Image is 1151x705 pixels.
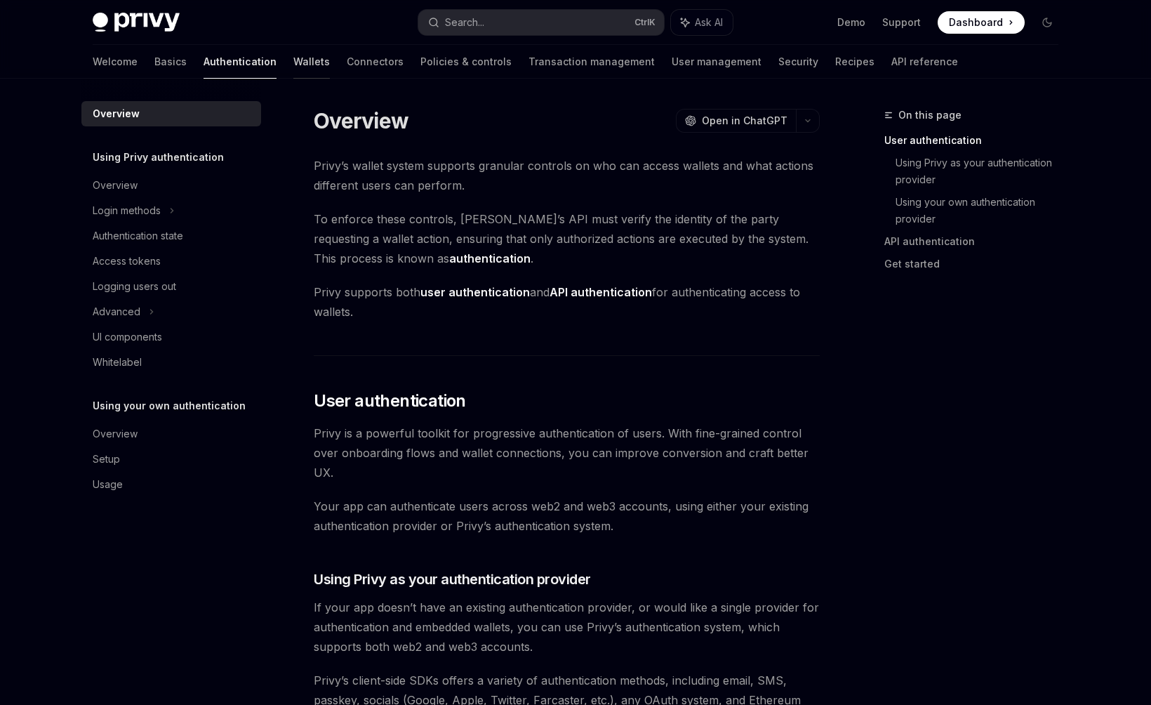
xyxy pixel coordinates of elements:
button: Search...CtrlK [418,10,664,35]
a: Transaction management [528,45,655,79]
span: On this page [898,107,962,124]
a: API authentication [884,230,1070,253]
div: Setup [93,451,120,468]
span: Ctrl K [634,17,656,28]
span: Your app can authenticate users across web2 and web3 accounts, using either your existing authent... [314,496,820,536]
div: Whitelabel [93,354,142,371]
div: Overview [93,426,138,442]
a: Authentication state [81,223,261,249]
a: Authentication [204,45,277,79]
button: Ask AI [671,10,733,35]
h5: Using Privy authentication [93,149,224,166]
span: Ask AI [695,15,723,29]
span: Open in ChatGPT [702,114,787,128]
a: Overview [81,101,261,126]
span: Privy’s wallet system supports granular controls on who can access wallets and what actions diffe... [314,156,820,195]
div: Advanced [93,303,140,320]
button: Toggle dark mode [1036,11,1058,34]
h1: Overview [314,108,408,133]
a: User authentication [884,129,1070,152]
a: Logging users out [81,274,261,299]
a: Dashboard [938,11,1025,34]
div: UI components [93,329,162,345]
a: Overview [81,421,261,447]
a: Usage [81,472,261,497]
span: To enforce these controls, [PERSON_NAME]’s API must verify the identity of the party requesting a... [314,209,820,268]
span: Using Privy as your authentication provider [314,569,591,589]
a: User management [672,45,761,79]
div: Overview [93,177,138,194]
a: Access tokens [81,249,261,274]
div: Search... [445,14,484,31]
a: Welcome [93,45,138,79]
a: Setup [81,447,261,472]
div: Overview [93,105,140,122]
span: Privy is a powerful toolkit for progressive authentication of users. With fine-grained control ov... [314,423,820,482]
a: Recipes [835,45,874,79]
span: Privy supports both and for authenticating access to wallets. [314,282,820,322]
strong: user authentication [420,285,530,299]
div: Usage [93,476,123,493]
h5: Using your own authentication [93,397,246,414]
a: Using your own authentication provider [896,191,1070,230]
a: Policies & controls [420,45,512,79]
div: Authentication state [93,228,183,244]
a: Demo [837,15,865,29]
a: API reference [891,45,958,79]
a: Basics [154,45,187,79]
a: Whitelabel [81,350,261,375]
span: If your app doesn’t have an existing authentication provider, or would like a single provider for... [314,598,820,657]
a: Connectors [347,45,404,79]
a: UI components [81,324,261,350]
img: dark logo [93,13,180,32]
div: Logging users out [93,278,176,295]
strong: authentication [449,251,531,265]
a: Security [778,45,818,79]
button: Open in ChatGPT [676,109,796,133]
a: Get started [884,253,1070,275]
div: Login methods [93,202,161,219]
a: Support [882,15,921,29]
a: Wallets [293,45,330,79]
a: Using Privy as your authentication provider [896,152,1070,191]
strong: API authentication [550,285,652,299]
div: Access tokens [93,253,161,270]
span: Dashboard [949,15,1003,29]
a: Overview [81,173,261,198]
span: User authentication [314,390,466,412]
